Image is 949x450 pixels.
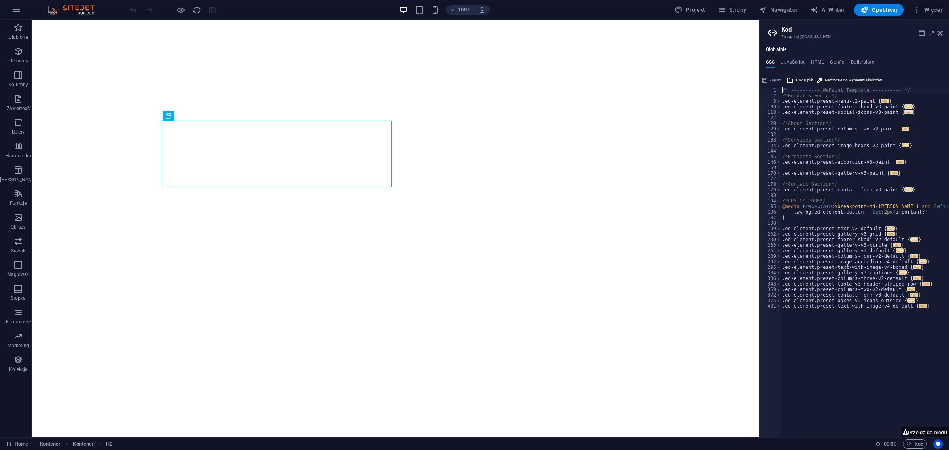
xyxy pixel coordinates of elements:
button: Przejdź do błędu [901,427,949,437]
span: Więcej [913,6,942,14]
span: ... [907,287,915,291]
button: Kod [903,439,927,449]
p: Funkcje [10,200,27,206]
span: ... [893,243,901,247]
div: 133 [760,137,781,143]
span: Kliknij, aby zaznaczyć. Kliknij dwukrotnie, aby edytować [73,439,94,449]
span: ... [905,104,913,109]
p: Stopka [11,295,26,301]
span: ... [896,248,904,253]
div: 178 [760,182,781,187]
p: Obrazy [11,224,26,230]
p: Marketing [8,342,29,349]
span: Strony [718,6,747,14]
h4: HTML [811,59,824,68]
span: ... [910,254,918,258]
p: Ulubione [9,34,28,40]
h4: JavaScript [781,59,804,68]
div: 2 [760,93,781,98]
span: ... [910,237,918,242]
span: ... [913,265,921,269]
p: Kolumny [8,81,28,88]
div: 401 [760,303,781,309]
button: Usercentrics [933,439,943,449]
div: 127 [760,115,781,121]
div: 196 [760,209,781,215]
span: ... [896,160,904,164]
div: 144 [760,148,781,154]
div: 336 [760,276,781,281]
div: 109 [760,104,781,110]
div: 3 [760,98,781,104]
div: 179 [760,187,781,193]
div: 230 [760,237,781,242]
div: Projekt (Ctrl+Alt+Y) [671,4,708,16]
h4: Globalnie [766,47,786,53]
div: 202 [760,231,781,237]
button: Kliknij tutaj, aby wyjść z trybu podglądu i kontynuować edycję [176,5,185,15]
p: Formularze [6,319,31,325]
h6: Czas sesji [875,439,896,449]
div: 233 [760,242,781,248]
h6: 100% [458,5,471,15]
div: 146 [760,159,781,165]
span: ... [910,293,918,297]
h4: Boilerplate [851,59,874,68]
span: ... [913,276,921,280]
div: 169 [760,165,781,170]
span: Kliknij, aby zaznaczyć. Kliknij dwukrotnie, aby edytować [40,439,61,449]
button: AI Writer [807,4,848,16]
p: Suwak [11,248,26,254]
span: ... [887,232,895,236]
div: 177 [760,176,781,182]
span: Kliknij, aby zaznaczyć. Kliknij dwukrotnie, aby edytować [106,439,112,449]
button: 100% [446,5,474,15]
div: 129 [760,126,781,132]
div: 375 [760,298,781,303]
span: ... [905,110,913,114]
nav: breadcrumb [40,439,113,449]
div: 134 [760,143,781,148]
h2: Kod [781,26,943,33]
button: Nawigator [756,4,801,16]
div: 194 [760,198,781,204]
span: ... [919,304,927,308]
span: ... [907,298,915,303]
div: 195 [760,204,781,209]
p: Harmonijka [6,153,31,159]
i: Przeładuj stronę [192,6,201,15]
div: 261 [760,248,781,253]
button: Projekt [671,4,708,16]
span: Kod [906,439,923,449]
div: 128 [760,121,781,126]
span: ... [890,171,898,175]
span: ... [902,127,909,131]
div: 197 [760,215,781,220]
div: 193 [760,193,781,198]
span: AI Writer [810,6,845,14]
span: ... [887,226,895,231]
p: Zawartość [7,105,30,112]
span: ... [902,143,909,147]
span: Narzędzie do wybierania kolorów [825,76,882,85]
span: ... [881,99,889,103]
a: Kliknij, aby anulować zaznaczenie. Kliknij dwukrotnie, aby otworzyć Strony [6,439,28,449]
div: 295 [760,265,781,270]
h4: CSS [766,59,775,68]
div: 145 [760,154,781,159]
span: ... [919,259,927,264]
span: Nawigator [759,6,798,14]
div: 289 [760,253,781,259]
div: 1 [760,87,781,93]
h3: Zarządzaj (S)CSS, JS & HTML [781,33,927,40]
h4: Config [830,59,845,68]
span: Opublikuj [860,6,897,14]
span: : [889,441,890,447]
span: 00 00 [884,439,896,449]
i: Po zmianie rozmiaru automatycznie dostosowuje poziom powiększenia do wybranego urządzenia. [478,6,486,13]
span: ... [922,282,930,286]
div: 304 [760,270,781,276]
p: Nagłówek [8,271,29,278]
p: Kolekcje [9,366,27,372]
img: Editor Logo [45,5,105,15]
